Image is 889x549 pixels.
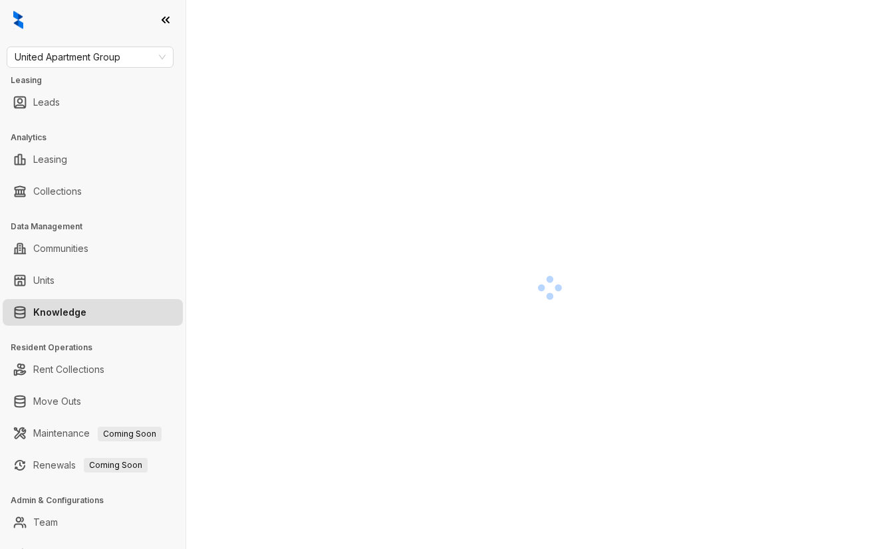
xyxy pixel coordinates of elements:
a: RenewalsComing Soon [33,452,148,479]
a: Units [33,267,55,294]
li: Renewals [3,452,183,479]
li: Rent Collections [3,356,183,383]
img: logo [13,11,23,29]
span: Coming Soon [84,458,148,473]
h3: Analytics [11,132,186,144]
li: Leads [3,89,183,116]
li: Communities [3,235,183,262]
li: Maintenance [3,420,183,447]
h3: Admin & Configurations [11,494,186,506]
a: Leads [33,89,60,116]
li: Collections [3,178,183,205]
h3: Leasing [11,74,186,86]
a: Communities [33,235,88,262]
a: Team [33,509,58,536]
a: Knowledge [33,299,86,326]
h3: Data Management [11,221,186,233]
a: Leasing [33,146,67,173]
li: Leasing [3,146,183,173]
span: Coming Soon [98,427,162,441]
a: Rent Collections [33,356,104,383]
a: Move Outs [33,388,81,415]
h3: Resident Operations [11,342,186,354]
li: Move Outs [3,388,183,415]
li: Team [3,509,183,536]
li: Units [3,267,183,294]
a: Collections [33,178,82,205]
span: United Apartment Group [15,47,166,67]
li: Knowledge [3,299,183,326]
